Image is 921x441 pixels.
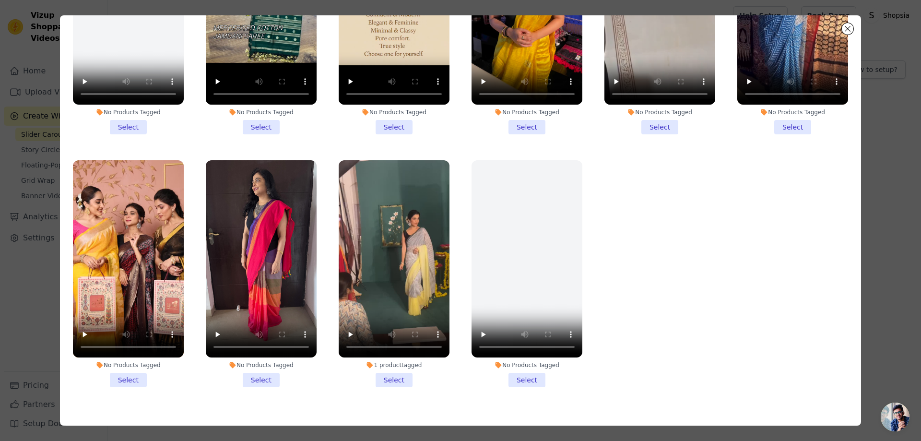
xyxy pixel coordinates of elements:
[842,23,853,35] button: Close modal
[472,108,582,116] div: No Products Tagged
[206,361,317,369] div: No Products Tagged
[73,361,184,369] div: No Products Tagged
[881,403,909,431] a: Open chat
[206,108,317,116] div: No Products Tagged
[339,108,449,116] div: No Products Tagged
[339,361,449,369] div: 1 product tagged
[472,361,582,369] div: No Products Tagged
[737,108,848,116] div: No Products Tagged
[73,108,184,116] div: No Products Tagged
[604,108,715,116] div: No Products Tagged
